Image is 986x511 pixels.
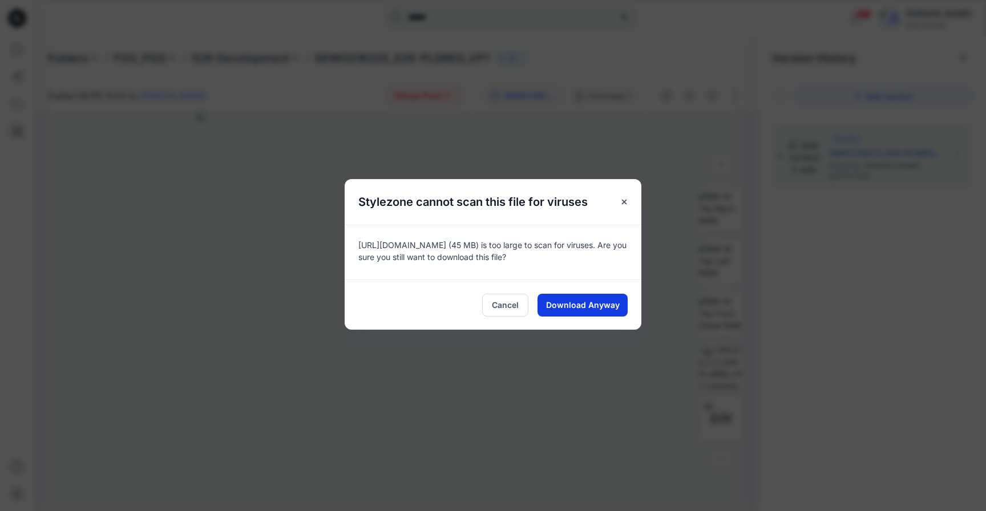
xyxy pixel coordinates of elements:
button: Close [614,192,635,212]
span: Cancel [492,299,519,311]
button: Download Anyway [538,294,628,317]
span: Download Anyway [546,299,620,311]
h5: Stylezone cannot scan this file for viruses [345,179,601,225]
button: Cancel [482,294,528,317]
div: [URL][DOMAIN_NAME] (45 MB) is too large to scan for viruses. Are you sure you still want to downl... [345,225,641,279]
